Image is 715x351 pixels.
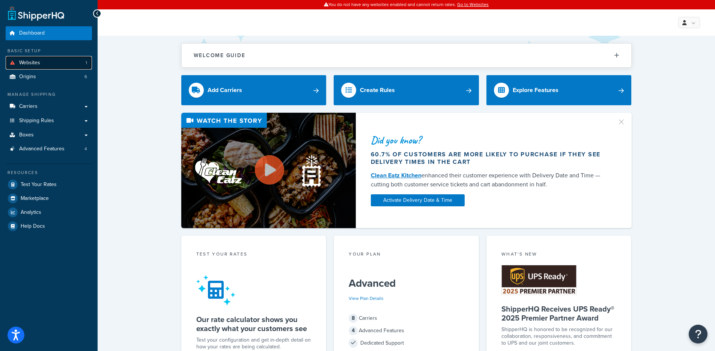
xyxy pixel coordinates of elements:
[6,100,92,113] a: Carriers
[196,315,312,333] h5: Our rate calculator shows you exactly what your customers see
[19,103,38,110] span: Carriers
[349,295,384,302] a: View Plan Details
[6,70,92,84] li: Origins
[6,26,92,40] a: Dashboard
[6,206,92,219] a: Analytics
[349,313,464,324] div: Carriers
[349,325,464,336] div: Advanced Features
[371,194,465,206] a: Activate Delivery Date & Time
[181,113,356,228] img: Video thumbnail
[486,75,632,105] a: Explore Features
[196,337,312,350] div: Test your configuration and get in-depth detail on how your rates are being calculated.
[349,314,358,323] span: 8
[6,91,92,98] div: Manage Shipping
[21,223,45,230] span: Help Docs
[6,142,92,156] a: Advanced Features4
[19,30,45,36] span: Dashboard
[6,142,92,156] li: Advanced Features
[19,118,54,124] span: Shipping Rules
[19,60,40,66] span: Websites
[501,304,617,322] h5: ShipperHQ Receives UPS Ready® 2025 Premier Partner Award
[21,209,41,216] span: Analytics
[6,169,92,176] div: Resources
[6,114,92,128] a: Shipping Rules
[194,53,245,58] h2: Welcome Guide
[84,74,87,80] span: 6
[513,85,558,95] div: Explore Features
[196,251,312,259] div: Test your rates
[208,85,242,95] div: Add Carriers
[6,56,92,70] a: Websites1
[349,277,464,289] h5: Advanced
[371,151,608,166] div: 60.7% of customers are more likely to purchase if they see delivery times in the cart
[360,85,395,95] div: Create Rules
[349,326,358,335] span: 4
[6,192,92,205] a: Marketplace
[19,132,34,138] span: Boxes
[21,195,49,202] span: Marketplace
[6,219,92,233] a: Help Docs
[457,1,489,8] a: Go to Websites
[501,251,617,259] div: What's New
[349,251,464,259] div: Your Plan
[6,178,92,191] a: Test Your Rates
[371,171,421,180] a: Clean Eatz Kitchen
[689,325,707,343] button: Open Resource Center
[334,75,479,105] a: Create Rules
[19,146,65,152] span: Advanced Features
[501,326,617,346] p: ShipperHQ is honored to be recognized for our collaboration, responsiveness, and commitment to UP...
[181,75,327,105] a: Add Carriers
[6,48,92,54] div: Basic Setup
[371,171,608,189] div: enhanced their customer experience with Delivery Date and Time — cutting both customer service ti...
[84,146,87,152] span: 4
[6,128,92,142] a: Boxes
[371,135,608,145] div: Did you know?
[19,74,36,80] span: Origins
[182,44,631,67] button: Welcome Guide
[86,60,87,66] span: 1
[6,70,92,84] a: Origins6
[21,182,57,188] span: Test Your Rates
[349,338,464,348] div: Dedicated Support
